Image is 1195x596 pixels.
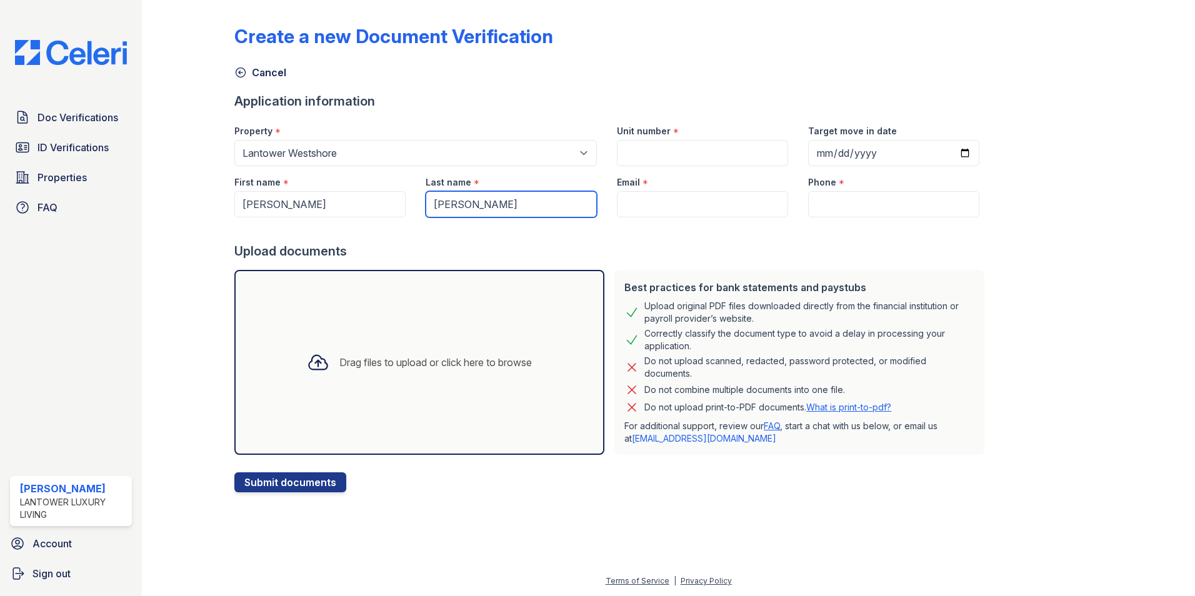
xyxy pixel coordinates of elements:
div: Correctly classify the document type to avoid a delay in processing your application. [644,327,974,352]
p: Do not upload print-to-PDF documents. [644,401,891,414]
span: Properties [37,170,87,185]
label: Target move in date [808,125,897,137]
div: | [674,576,676,585]
div: [PERSON_NAME] [20,481,127,496]
div: Drag files to upload or click here to browse [339,355,532,370]
div: Best practices for bank statements and paystubs [624,280,974,295]
a: [EMAIL_ADDRESS][DOMAIN_NAME] [632,433,776,444]
a: FAQ [764,420,780,431]
label: First name [234,176,281,189]
div: Lantower Luxury Living [20,496,127,521]
a: Properties [10,165,132,190]
a: FAQ [10,195,132,220]
span: Account [32,536,72,551]
a: Privacy Policy [681,576,732,585]
p: For additional support, review our , start a chat with us below, or email us at [624,420,974,445]
span: ID Verifications [37,140,109,155]
a: Account [5,531,137,556]
a: Terms of Service [606,576,669,585]
div: Upload original PDF files downloaded directly from the financial institution or payroll provider’... [644,300,974,325]
div: Application information [234,92,989,110]
a: Sign out [5,561,137,586]
label: Phone [808,176,836,189]
a: Cancel [234,65,286,80]
a: ID Verifications [10,135,132,160]
div: Do not combine multiple documents into one file. [644,382,845,397]
span: Sign out [32,566,71,581]
div: Upload documents [234,242,989,260]
span: Doc Verifications [37,110,118,125]
div: Create a new Document Verification [234,25,553,47]
div: Do not upload scanned, redacted, password protected, or modified documents. [644,355,974,380]
a: Doc Verifications [10,105,132,130]
label: Email [617,176,640,189]
a: What is print-to-pdf? [806,402,891,412]
label: Unit number [617,125,671,137]
label: Last name [426,176,471,189]
label: Property [234,125,272,137]
img: CE_Logo_Blue-a8612792a0a2168367f1c8372b55b34899dd931a85d93a1a3d3e32e68fde9ad4.png [5,40,137,65]
span: FAQ [37,200,57,215]
button: Submit documents [234,472,346,492]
